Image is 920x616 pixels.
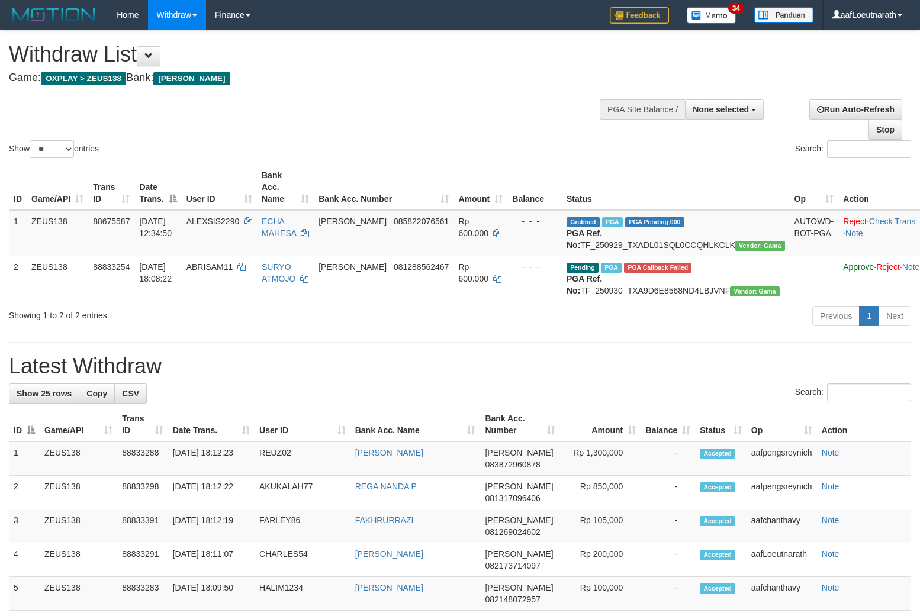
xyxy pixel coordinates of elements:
[355,515,414,525] a: FAKHRURRAZI
[117,509,168,543] td: 88833391
[9,165,27,210] th: ID
[9,577,40,611] td: 5
[355,583,423,592] a: [PERSON_NAME]
[700,583,735,594] span: Accepted
[512,215,557,227] div: - - -
[314,165,453,210] th: Bank Acc. Number: activate to sort column ascending
[9,476,40,509] td: 2
[485,549,553,559] span: [PERSON_NAME]
[40,441,117,476] td: ZEUS138
[9,6,99,24] img: MOTION_logo.png
[843,262,874,272] a: Approve
[560,476,641,509] td: Rp 850,000
[685,99,764,120] button: None selected
[30,140,74,158] select: Showentries
[687,7,736,24] img: Button%20Memo.svg
[747,543,817,577] td: aafLoeutnarath
[754,7,813,23] img: panduan.png
[93,217,130,226] span: 88675587
[182,165,257,210] th: User ID: activate to sort column ascending
[562,256,790,301] td: TF_250930_TXA9D6E8568ND4LBJVNF
[9,210,27,256] td: 1
[822,515,839,525] a: Note
[17,389,72,398] span: Show 25 rows
[255,543,350,577] td: CHARLES54
[117,441,168,476] td: 88833288
[394,217,449,226] span: Copy 085822076561 to clipboard
[560,577,641,611] td: Rp 100,000
[809,99,902,120] a: Run Auto-Refresh
[869,217,916,226] a: Check Trans
[879,306,911,326] a: Next
[168,543,255,577] td: [DATE] 18:11:07
[9,256,27,301] td: 2
[40,476,117,509] td: ZEUS138
[9,43,601,66] h1: Withdraw List
[567,274,602,295] b: PGA Ref. No:
[9,408,40,441] th: ID: activate to sort column descending
[485,595,540,604] span: Copy 082148072957 to clipboard
[822,549,839,559] a: Note
[641,476,695,509] td: -
[790,210,839,256] td: AUTOWD-BOT-PGA
[117,543,168,577] td: 88833291
[355,448,423,457] a: [PERSON_NAME]
[79,383,115,404] a: Copy
[355,482,417,491] a: REGA NANDA P
[9,354,911,378] h1: Latest Withdraw
[567,263,599,273] span: Pending
[641,543,695,577] td: -
[485,527,540,537] span: Copy 081269024602 to clipboard
[624,263,691,273] span: PGA Error
[9,543,40,577] td: 4
[453,165,507,210] th: Amount: activate to sort column ascending
[485,494,540,503] span: Copy 081317096406 to clipboard
[139,217,172,238] span: [DATE] 12:34:50
[40,577,117,611] td: ZEUS138
[700,516,735,526] span: Accepted
[262,217,296,238] a: ECHA MAHESA
[562,165,790,210] th: Status
[480,408,560,441] th: Bank Acc. Number: activate to sort column ascending
[255,476,350,509] td: AKUKALAH77
[560,509,641,543] td: Rp 105,000
[902,262,920,272] a: Note
[747,509,817,543] td: aafchanthavy
[747,577,817,611] td: aafchanthavy
[458,262,488,283] span: Rp 600.000
[747,476,817,509] td: aafpengsreynich
[600,99,685,120] div: PGA Site Balance /
[730,286,780,296] span: Vendor URL: https://trx31.1velocity.biz
[255,509,350,543] td: FARLEY86
[512,261,557,273] div: - - -
[560,543,641,577] td: Rp 200,000
[9,509,40,543] td: 3
[88,165,134,210] th: Trans ID: activate to sort column ascending
[747,408,817,441] th: Op: activate to sort column ascending
[485,482,553,491] span: [PERSON_NAME]
[485,583,553,592] span: [PERSON_NAME]
[610,7,669,24] img: Feedback.jpg
[485,515,553,525] span: [PERSON_NAME]
[40,509,117,543] td: ZEUS138
[795,140,911,158] label: Search:
[117,577,168,611] td: 88833283
[560,441,641,476] td: Rp 1,300,000
[747,441,817,476] td: aafpengsreynich
[876,262,900,272] a: Reject
[700,449,735,459] span: Accepted
[560,408,641,441] th: Amount: activate to sort column ascending
[567,228,602,250] b: PGA Ref. No:
[843,217,867,226] a: Reject
[812,306,860,326] a: Previous
[262,262,295,283] a: SURYO ATMOJO
[822,482,839,491] a: Note
[641,408,695,441] th: Balance: activate to sort column ascending
[735,241,785,251] span: Vendor URL: https://trx31.1velocity.biz
[122,389,139,398] span: CSV
[822,583,839,592] a: Note
[827,383,911,401] input: Search:
[695,408,747,441] th: Status: activate to sort column ascending
[641,441,695,476] td: -
[27,210,88,256] td: ZEUS138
